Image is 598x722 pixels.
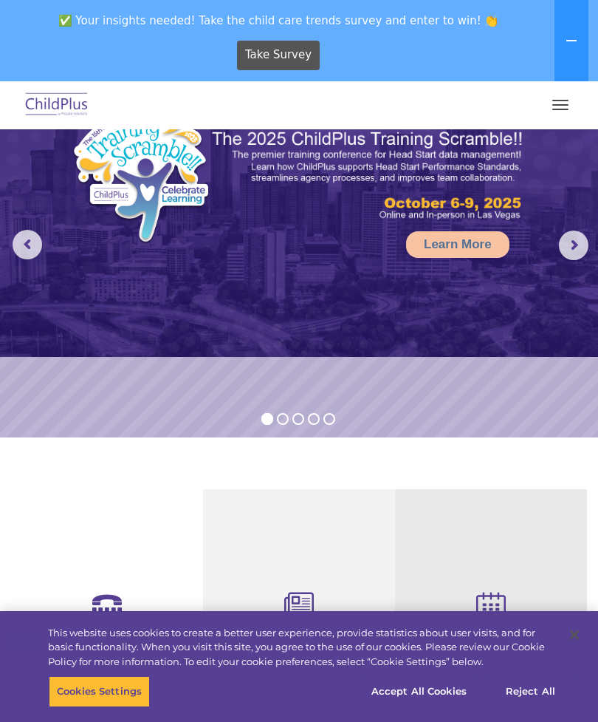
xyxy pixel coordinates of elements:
button: Reject All [484,676,577,707]
span: Take Survey [245,42,312,68]
button: Accept All Cookies [363,676,475,707]
a: Learn More [406,231,509,258]
img: ChildPlus by Procare Solutions [22,88,92,123]
button: Close [558,619,591,651]
span: ✅ Your insights needed! Take the child care trends survey and enter to win! 👏 [6,6,551,35]
button: Cookies Settings [49,676,150,707]
div: This website uses cookies to create a better user experience, provide statistics about user visit... [48,626,557,670]
a: Take Survey [237,41,320,70]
